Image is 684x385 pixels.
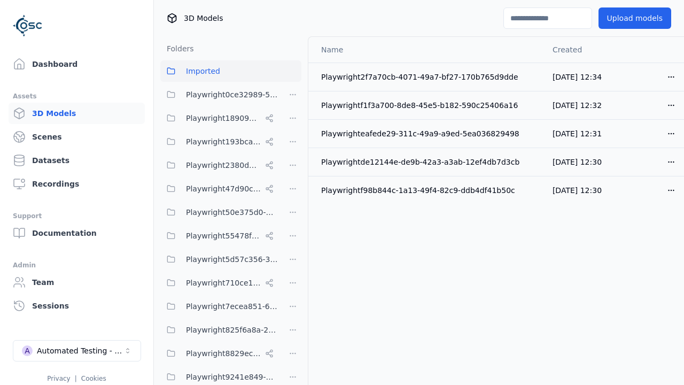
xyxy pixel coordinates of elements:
a: Team [9,272,145,293]
button: Playwright47d90cf2-c635-4353-ba3b-5d4538945666 [160,178,278,199]
span: Playwright8829ec83-5e68-4376-b984-049061a310ed [186,347,261,360]
span: Playwright2380d3f5-cebf-494e-b965-66be4d67505e [186,159,261,172]
div: Admin [13,259,141,272]
span: Playwright50e375d0-6f38-48a7-96e0-b0dcfa24b72f [186,206,278,219]
a: 3D Models [9,103,145,124]
span: Playwright5d57c356-39f7-47ed-9ab9-d0409ac6cddc [186,253,278,266]
span: [DATE] 12:34 [553,73,602,81]
span: [DATE] 12:30 [553,158,602,166]
button: Playwright825f6a8a-2a7a-425c-94f7-650318982f69 [160,319,278,341]
button: Select a workspace [13,340,141,361]
button: Playwright193bca0e-57fa-418d-8ea9-45122e711dc7 [160,131,278,152]
div: Playwrightde12144e-de9b-42a3-a3ab-12ef4db7d3cb [321,157,535,167]
button: Playwright55478f86-28dc-49b8-8d1f-c7b13b14578c [160,225,278,247]
a: Documentation [9,222,145,244]
span: Playwright825f6a8a-2a7a-425c-94f7-650318982f69 [186,324,278,336]
div: Playwright2f7a70cb-4071-49a7-bf27-170b765d9dde [321,72,535,82]
span: Playwright18909032-8d07-45c5-9c81-9eec75d0b16b [186,112,261,125]
a: Sessions [9,295,145,317]
th: Created [544,37,615,63]
button: Playwright710ce123-85fd-4f8c-9759-23c3308d8830 [160,272,278,294]
span: Playwright193bca0e-57fa-418d-8ea9-45122e711dc7 [186,135,261,148]
span: Playwright9241e849-7ba1-474f-9275-02cfa81d37fc [186,371,278,383]
div: Assets [13,90,141,103]
div: Automated Testing - Playwright [37,345,123,356]
a: Privacy [47,375,70,382]
span: | [75,375,77,382]
a: Cookies [81,375,106,382]
span: [DATE] 12:30 [553,186,602,195]
span: 3D Models [184,13,223,24]
span: [DATE] 12:31 [553,129,602,138]
a: Dashboard [9,53,145,75]
span: Playwright55478f86-28dc-49b8-8d1f-c7b13b14578c [186,229,261,242]
a: Recordings [9,173,145,195]
button: Upload models [598,7,671,29]
button: Playwright5d57c356-39f7-47ed-9ab9-d0409ac6cddc [160,249,278,270]
span: Imported [186,65,220,78]
div: Playwrighteafede29-311c-49a9-a9ed-5ea036829498 [321,128,535,139]
div: A [22,345,33,356]
th: Name [308,37,544,63]
button: Playwright50e375d0-6f38-48a7-96e0-b0dcfa24b72f [160,202,278,223]
button: Playwright0ce32989-52d0-45cf-b5b9-59d5033d313a [160,84,278,105]
span: Playwright7ecea851-649a-419a-985e-fcff41a98b20 [186,300,278,313]
span: [DATE] 12:32 [553,101,602,110]
a: Datasets [9,150,145,171]
span: Playwright47d90cf2-c635-4353-ba3b-5d4538945666 [186,182,261,195]
span: Playwright0ce32989-52d0-45cf-b5b9-59d5033d313a [186,88,278,101]
button: Playwright7ecea851-649a-419a-985e-fcff41a98b20 [160,296,278,317]
img: Logo [13,11,43,41]
span: Playwright710ce123-85fd-4f8c-9759-23c3308d8830 [186,276,261,289]
a: Scenes [9,126,145,148]
button: Playwright18909032-8d07-45c5-9c81-9eec75d0b16b [160,107,278,129]
button: Playwright2380d3f5-cebf-494e-b965-66be4d67505e [160,155,278,176]
div: Playwrightf1f3a700-8de8-45e5-b182-590c25406a16 [321,100,535,111]
div: Support [13,210,141,222]
button: Playwright8829ec83-5e68-4376-b984-049061a310ed [160,343,278,364]
h3: Folders [160,43,194,54]
div: Playwrightf98b844c-1a13-49f4-82c9-ddb4df41b50c [321,185,535,196]
button: Imported [160,60,301,82]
